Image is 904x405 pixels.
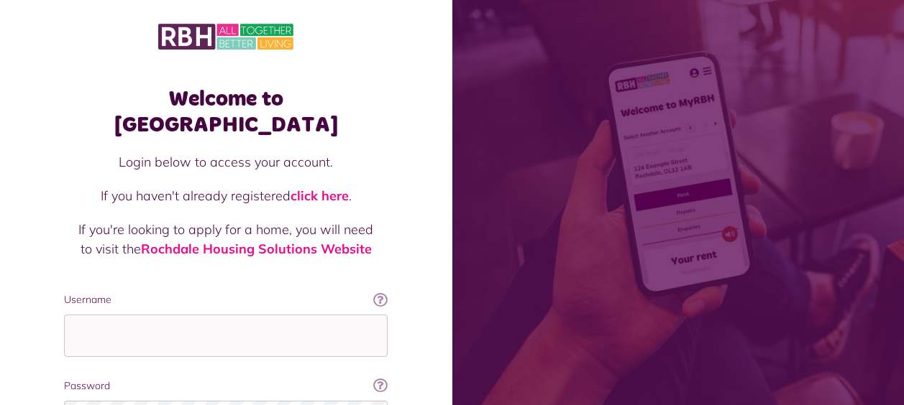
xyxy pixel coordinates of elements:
label: Password [64,378,388,394]
p: If you're looking to apply for a home, you will need to visit the [78,220,373,259]
p: Login below to access your account. [78,152,373,172]
label: Username [64,292,388,307]
p: If you haven't already registered . [78,186,373,205]
h1: Welcome to [GEOGRAPHIC_DATA] [64,86,388,138]
a: Rochdale Housing Solutions Website [141,241,372,257]
a: click here [291,187,349,204]
img: MyRBH [158,22,293,52]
